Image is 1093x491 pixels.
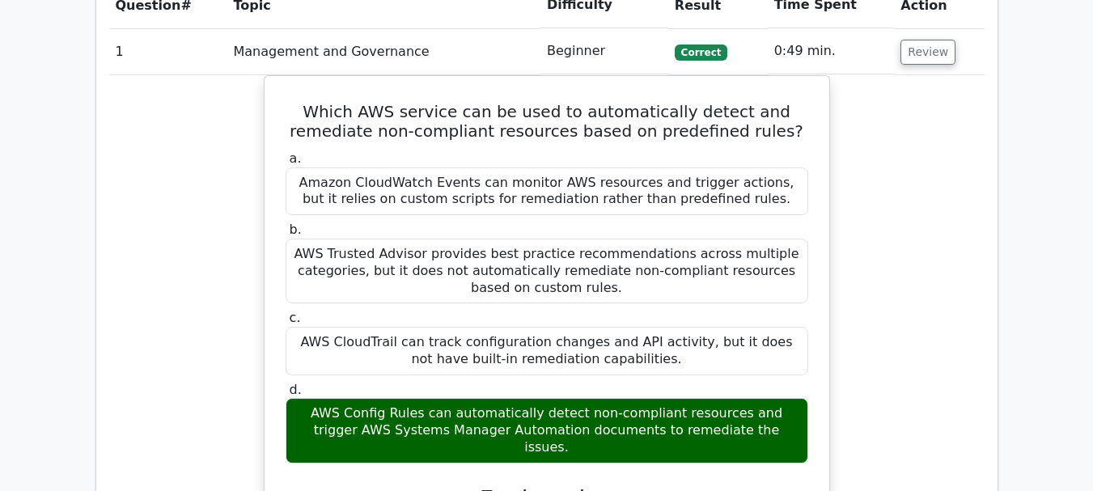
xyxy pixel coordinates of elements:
div: AWS Trusted Advisor provides best practice recommendations across multiple categories, but it doe... [286,239,808,303]
td: Management and Governance [227,28,540,74]
button: Review [900,40,955,65]
div: AWS CloudTrail can track configuration changes and API activity, but it does not have built-in re... [286,327,808,375]
span: a. [290,150,302,166]
td: Beginner [540,28,668,74]
td: 1 [109,28,227,74]
h5: Which AWS service can be used to automatically detect and remediate non-compliant resources based... [284,102,810,141]
span: d. [290,382,302,397]
div: Amazon CloudWatch Events can monitor AWS resources and trigger actions, but it relies on custom s... [286,167,808,216]
span: Correct [675,44,727,61]
span: b. [290,222,302,237]
div: AWS Config Rules can automatically detect non-compliant resources and trigger AWS Systems Manager... [286,398,808,463]
span: c. [290,310,301,325]
td: 0:49 min. [768,28,895,74]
